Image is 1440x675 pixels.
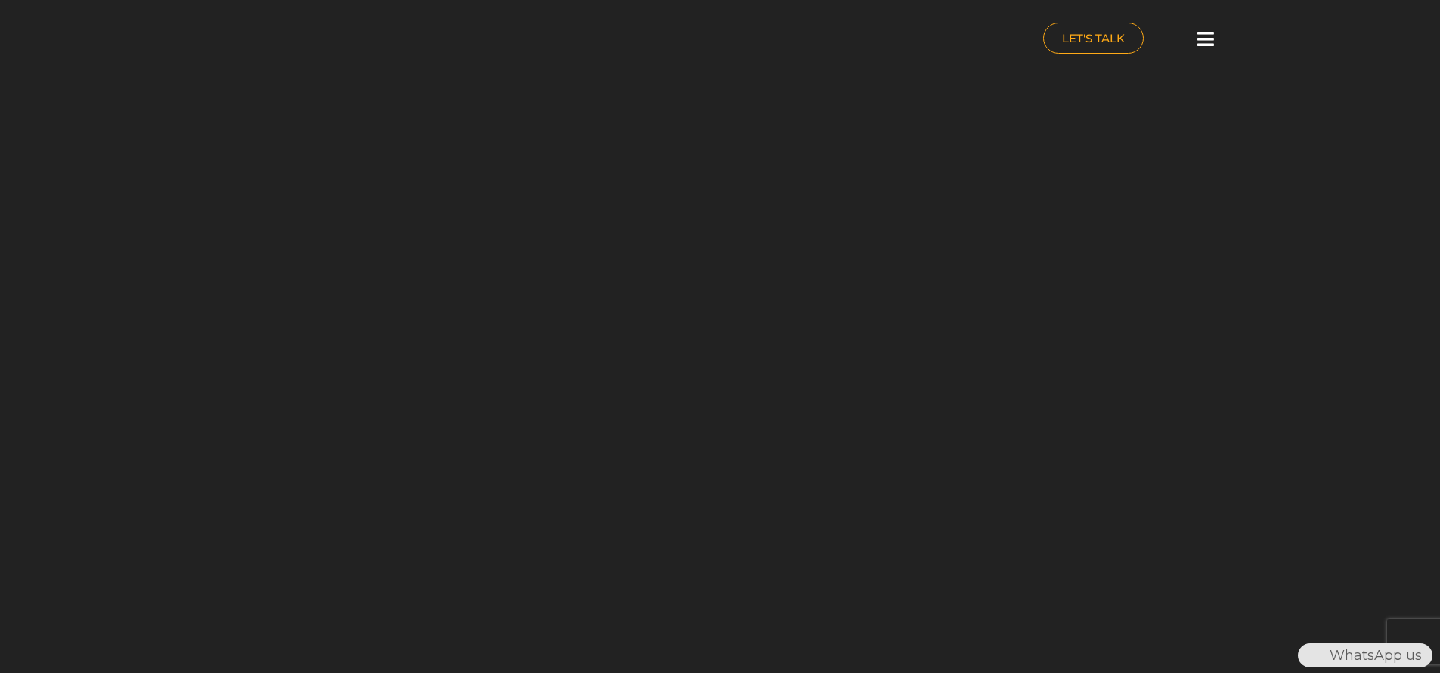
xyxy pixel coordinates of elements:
[1043,23,1144,54] a: LET'S TALK
[1062,33,1125,44] span: LET'S TALK
[184,8,713,73] a: nuance-qatar_logo
[1298,647,1432,664] a: WhatsAppWhatsApp us
[184,8,311,73] img: nuance-qatar_logo
[1299,643,1324,667] img: WhatsApp
[1298,643,1432,667] div: WhatsApp us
